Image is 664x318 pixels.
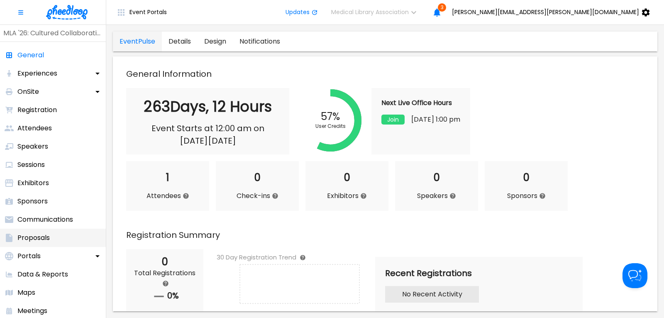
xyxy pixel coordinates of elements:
[17,178,49,188] p: Exhibitors
[312,171,382,184] h2: 0
[133,135,283,147] p: [DATE] [DATE]
[411,115,460,125] p: [DATE] 1:00 pm
[491,171,561,184] h2: 0
[113,32,287,51] div: general tabs
[491,191,561,201] p: Sponsors
[388,289,476,299] p: No Recent Activity
[17,142,48,152] p: Speakers
[233,32,287,51] a: general-tab-notifications
[387,116,399,123] span: Join
[279,4,325,21] button: Updates
[17,50,44,60] p: General
[402,171,471,184] h2: 0
[162,32,198,51] a: general-tab-details
[162,280,169,287] svg: This number represents the total number of completed registrations at your event. The percentage ...
[133,191,203,201] p: Attendees
[286,9,310,15] span: Updates
[17,288,35,298] p: Maps
[222,191,292,201] p: Check-ins
[17,215,73,225] p: Communications
[438,3,446,12] span: 3
[272,193,278,199] svg: The total number of attendees who have checked into your event.
[17,306,47,316] p: Meetings
[183,193,189,199] svg: The total number of attendees at your event consuming user credits. This number does not include ...
[381,98,468,108] p: Next Live Office Hours
[300,254,306,261] svg: This graph represents the number of total registrations completed per day over the past 30 days o...
[445,4,661,21] button: [PERSON_NAME][EMAIL_ADDRESS][PERSON_NAME][DOMAIN_NAME]
[198,32,233,51] a: general-tab-design
[17,233,50,243] p: Proposals
[360,193,367,199] svg: Represents the total # of approved Exhibitors represented at your event.
[126,66,651,81] p: General Information
[46,5,88,20] img: logo
[133,122,283,135] p: Event Starts at 12:00 am on
[385,267,573,279] p: Recent Registrations
[331,9,409,15] span: Medical Library Association
[222,171,292,184] h2: 0
[17,251,41,261] p: Portals
[17,160,45,170] p: Sessions
[452,9,639,15] span: [PERSON_NAME][EMAIL_ADDRESS][PERSON_NAME][DOMAIN_NAME]
[17,269,68,279] p: Data & Reports
[622,263,647,288] iframe: Toggle Customer Support
[429,4,445,21] button: 3
[17,68,57,78] p: Experiences
[113,32,162,51] a: general-tab-EventPulse
[312,191,382,201] p: Exhibitors
[126,227,651,242] p: Registration Summary
[539,193,546,199] svg: Represents the total # of approved Sponsors represented at your event.
[133,268,197,288] p: Total Registrations
[133,256,197,268] h2: 0
[3,28,103,38] p: MLA '26: Cultured Collaborations
[449,193,456,199] svg: Represents the total # of Speakers represented at your event.
[321,111,340,122] div: 57%
[217,252,382,262] h6: 30 Day Registration Trend
[17,123,52,133] p: Attendees
[381,115,411,125] a: Join
[381,115,405,125] button: Join
[133,98,283,115] h2: 263 Days , 12 Hours
[133,288,197,305] h2: 0%
[402,191,471,201] p: Speakers
[315,122,346,130] div: User Credits
[133,171,203,184] h2: 1
[129,9,167,15] span: Event Portals
[325,4,429,21] button: Medical Library Association
[17,87,39,97] p: OnSite
[110,4,173,21] button: Event Portals
[17,196,48,206] p: Sponsors
[17,105,57,115] p: Registration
